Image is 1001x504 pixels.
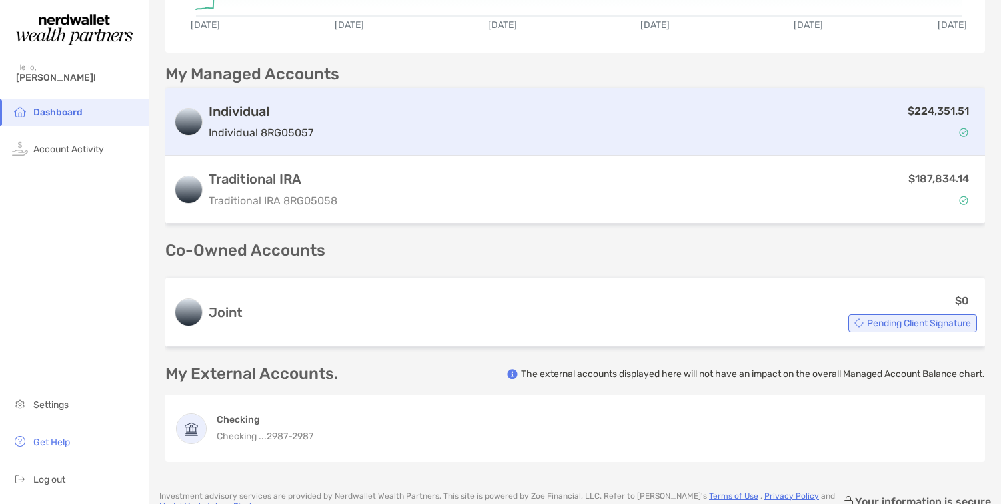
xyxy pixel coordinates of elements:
[959,128,968,137] img: Account Status icon
[867,320,971,327] span: Pending Client Signature
[16,5,133,53] img: Zoe Logo
[177,414,206,443] img: Checking ...2987
[175,299,202,326] img: logo account
[165,366,338,382] p: My External Accounts.
[33,474,65,485] span: Log out
[209,103,313,119] h3: Individual
[175,109,202,135] img: logo account
[33,399,69,411] span: Settings
[709,491,758,501] a: Terms of Use
[12,103,28,119] img: household icon
[959,196,968,205] img: Account Status icon
[12,396,28,412] img: settings icon
[794,19,823,31] text: [DATE]
[33,437,70,448] span: Get Help
[191,19,220,31] text: [DATE]
[175,176,202,203] img: logo account
[521,368,985,380] p: The external accounts displayed here will not have an impact on the overall Managed Account Balan...
[12,471,28,487] img: logout icon
[640,19,670,31] text: [DATE]
[209,171,337,187] h3: Traditional IRA
[292,431,313,442] span: 2987
[854,318,864,328] img: Account Status icon
[209,304,243,320] h3: Joint
[908,170,969,187] p: $187,834.14
[209,192,337,209] p: Traditional IRA 8RG05058
[165,242,985,259] p: Co-Owned Accounts
[335,19,364,31] text: [DATE]
[908,103,969,119] p: $224,351.51
[16,72,141,83] span: [PERSON_NAME]!
[938,19,967,31] text: [DATE]
[12,433,28,449] img: get-help icon
[217,413,313,426] h4: Checking
[12,140,28,156] img: activity icon
[165,66,339,83] p: My Managed Accounts
[217,431,292,442] span: Checking ...2987 -
[209,125,313,141] p: Individual 8RG05057
[955,292,969,309] p: $0
[488,19,517,31] text: [DATE]
[507,369,518,379] img: info
[33,107,83,118] span: Dashboard
[33,144,104,155] span: Account Activity
[764,491,819,501] a: Privacy Policy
